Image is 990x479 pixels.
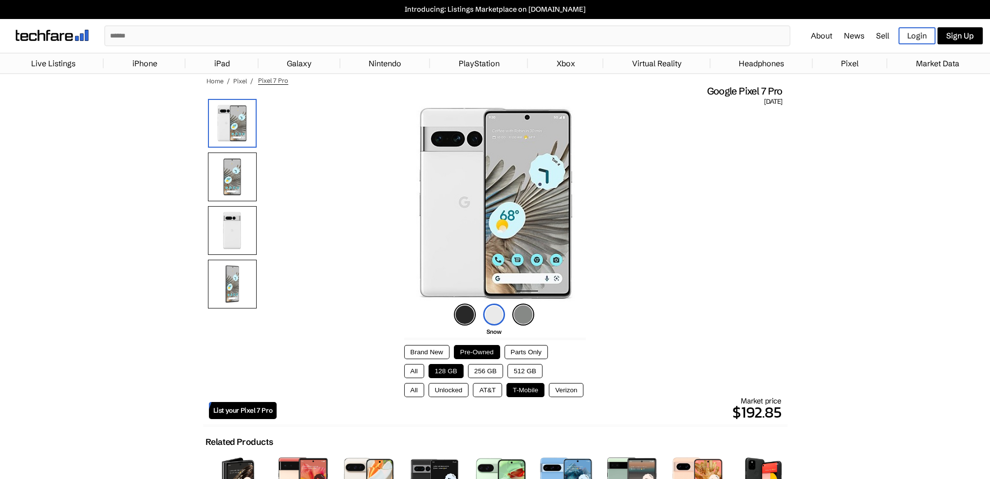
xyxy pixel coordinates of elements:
button: Brand New [404,345,449,359]
span: List your Pixel 7 Pro [213,406,273,415]
img: techfare logo [16,30,89,41]
a: Pixel [233,77,247,85]
button: 256 GB [468,364,503,378]
h2: Related Products [205,437,273,447]
button: T-Mobile [506,383,544,397]
img: Side [208,260,257,308]
a: Virtual Reality [627,54,687,73]
span: / [227,77,230,85]
img: snow-icon [483,304,505,326]
a: Galaxy [282,54,317,73]
span: Snow [486,328,501,335]
a: iPhone [128,54,162,73]
a: About [811,31,832,40]
button: Unlocked [429,383,469,397]
a: Market Data [911,54,964,73]
button: Pre-Owned [454,345,500,359]
button: AT&T [473,383,502,397]
span: [DATE] [764,97,782,106]
button: Verizon [549,383,583,397]
button: All [404,383,424,397]
a: Pixel [836,54,863,73]
p: $192.85 [277,401,781,424]
a: Xbox [552,54,580,73]
img: obsidian-icon [454,304,476,326]
a: Sell [876,31,889,40]
a: Nintendo [364,54,406,73]
button: Parts Only [504,345,548,359]
a: Introducing: Listings Marketplace on [DOMAIN_NAME] [5,5,985,14]
a: PlayStation [454,54,504,73]
a: Login [898,27,935,44]
a: Home [206,77,224,85]
img: Front [208,153,257,201]
img: hazel-icon [512,304,534,326]
div: Market price [277,396,781,424]
a: Headphones [734,54,789,73]
img: Pixel 7 Pro [416,106,575,301]
a: List your Pixel 7 Pro [209,402,277,419]
a: Live Listings [26,54,80,73]
button: All [404,364,424,378]
span: Pixel 7 Pro [258,77,288,85]
a: iPad [209,54,235,73]
a: News [844,31,864,40]
button: 512 GB [507,364,542,378]
a: Sign Up [937,27,983,44]
img: Pixel 7 Pro [208,99,257,148]
span: / [250,77,253,85]
img: Rear [208,206,257,255]
span: Google Pixel 7 Pro [707,85,783,97]
button: 128 GB [429,364,464,378]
